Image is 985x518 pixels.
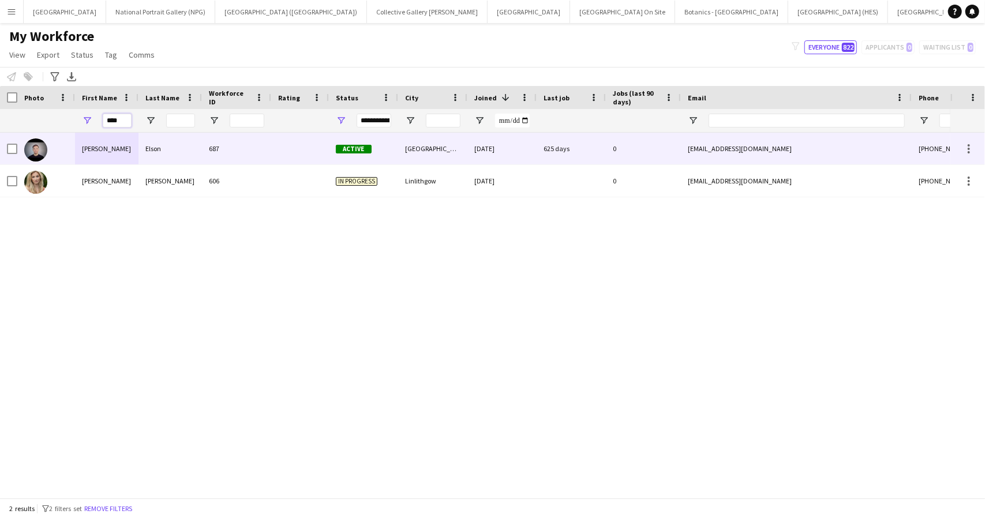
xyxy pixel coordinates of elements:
[145,115,156,126] button: Open Filter Menu
[209,89,250,106] span: Workforce ID
[145,93,179,102] span: Last Name
[675,1,788,23] button: Botanics - [GEOGRAPHIC_DATA]
[71,50,93,60] span: Status
[75,165,138,197] div: [PERSON_NAME]
[336,145,372,153] span: Active
[82,115,92,126] button: Open Filter Menu
[202,133,271,164] div: 687
[688,93,706,102] span: Email
[48,70,62,84] app-action-btn: Advanced filters
[606,165,681,197] div: 0
[75,133,138,164] div: [PERSON_NAME]
[82,502,134,515] button: Remove filters
[405,115,415,126] button: Open Filter Menu
[544,93,570,102] span: Last job
[24,93,44,102] span: Photo
[474,115,485,126] button: Open Filter Menu
[919,115,929,126] button: Open Filter Menu
[105,50,117,60] span: Tag
[488,1,570,23] button: [GEOGRAPHIC_DATA]
[709,114,905,127] input: Email Filter Input
[215,1,367,23] button: [GEOGRAPHIC_DATA] ([GEOGRAPHIC_DATA])
[100,47,122,62] a: Tag
[166,114,195,127] input: Last Name Filter Input
[467,133,537,164] div: [DATE]
[474,93,497,102] span: Joined
[336,177,377,186] span: In progress
[202,165,271,197] div: 606
[24,138,47,162] img: Roni Elson
[9,28,94,45] span: My Workforce
[398,133,467,164] div: [GEOGRAPHIC_DATA]
[129,50,155,60] span: Comms
[842,43,855,52] span: 822
[278,93,300,102] span: Rating
[426,114,460,127] input: City Filter Input
[32,47,64,62] a: Export
[788,1,888,23] button: [GEOGRAPHIC_DATA] (HES)
[66,47,98,62] a: Status
[24,1,106,23] button: [GEOGRAPHIC_DATA]
[606,133,681,164] div: 0
[537,133,606,164] div: 625 days
[467,165,537,197] div: [DATE]
[37,50,59,60] span: Export
[138,133,202,164] div: Elson
[336,115,346,126] button: Open Filter Menu
[82,93,117,102] span: First Name
[681,133,912,164] div: [EMAIL_ADDRESS][DOMAIN_NAME]
[106,1,215,23] button: National Portrait Gallery (NPG)
[24,171,47,194] img: Roni Armstrong
[65,70,78,84] app-action-btn: Export XLSX
[398,165,467,197] div: Linlithgow
[681,165,912,197] div: [EMAIL_ADDRESS][DOMAIN_NAME]
[613,89,660,106] span: Jobs (last 90 days)
[124,47,159,62] a: Comms
[230,114,264,127] input: Workforce ID Filter Input
[570,1,675,23] button: [GEOGRAPHIC_DATA] On Site
[405,93,418,102] span: City
[919,93,939,102] span: Phone
[804,40,857,54] button: Everyone822
[336,93,358,102] span: Status
[688,115,698,126] button: Open Filter Menu
[495,114,530,127] input: Joined Filter Input
[138,165,202,197] div: [PERSON_NAME]
[367,1,488,23] button: Collective Gallery [PERSON_NAME]
[49,504,82,513] span: 2 filters set
[5,47,30,62] a: View
[103,114,132,127] input: First Name Filter Input
[209,115,219,126] button: Open Filter Menu
[9,50,25,60] span: View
